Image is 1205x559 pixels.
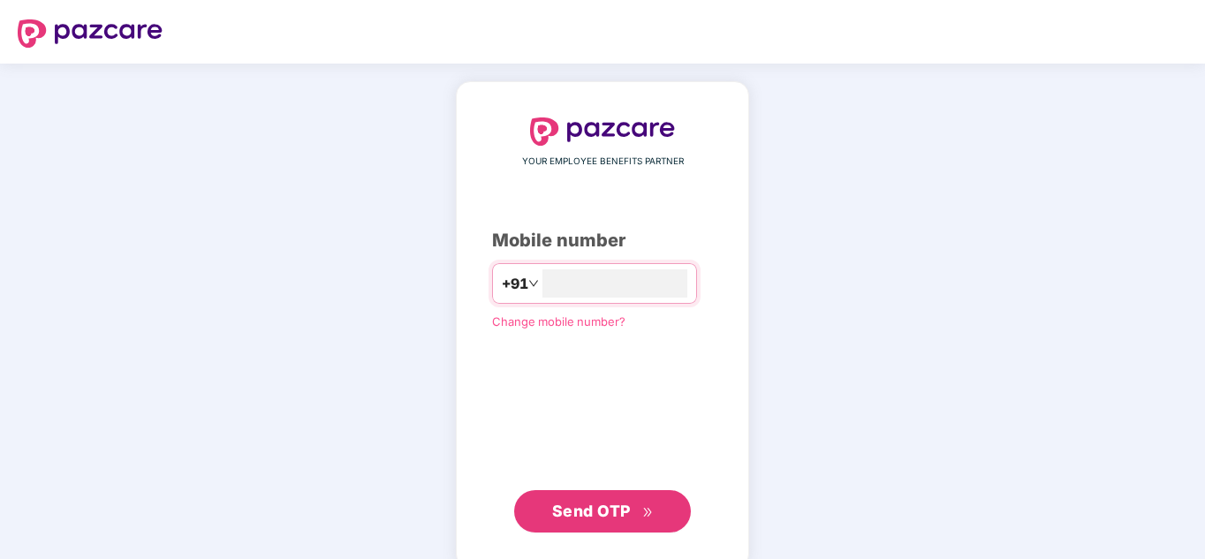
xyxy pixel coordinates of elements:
span: +91 [502,273,528,295]
span: YOUR EMPLOYEE BENEFITS PARTNER [522,155,684,169]
img: logo [530,117,675,146]
span: down [528,278,539,289]
img: logo [18,19,163,48]
button: Send OTPdouble-right [514,490,691,533]
span: Send OTP [552,502,631,520]
span: double-right [642,507,654,518]
div: Mobile number [492,227,713,254]
a: Change mobile number? [492,314,625,329]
